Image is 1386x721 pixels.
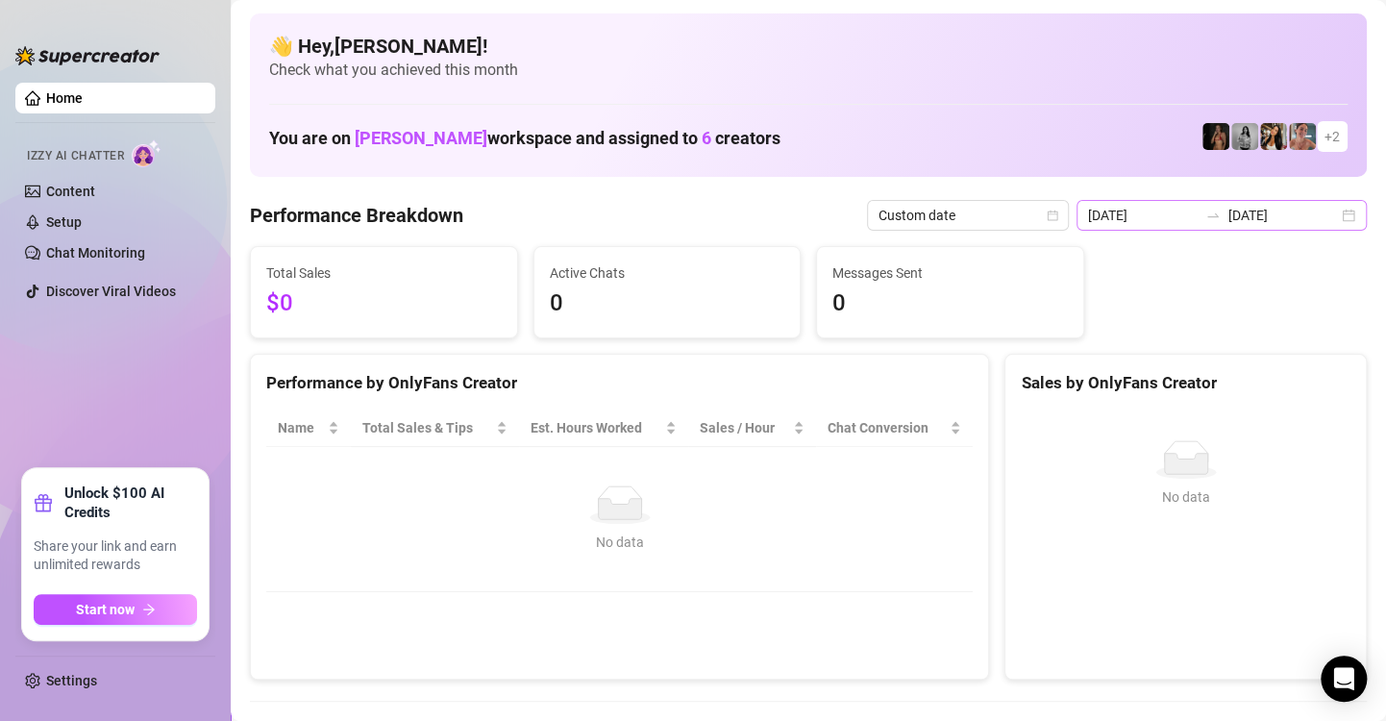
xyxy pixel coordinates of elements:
img: AdelDahan [1260,123,1287,150]
span: Messages Sent [832,262,1068,284]
span: Share your link and earn unlimited rewards [34,537,197,575]
a: Setup [46,214,82,230]
span: to [1205,208,1221,223]
th: Sales / Hour [688,410,816,447]
span: gift [34,493,53,512]
div: Est. Hours Worked [531,417,661,438]
img: Yarden [1289,123,1316,150]
a: Content [46,184,95,199]
span: Active Chats [550,262,785,284]
input: Start date [1088,205,1198,226]
span: Check what you achieved this month [269,60,1348,81]
h4: Performance Breakdown [250,202,463,229]
span: Custom date [879,201,1057,230]
img: the_bohema [1202,123,1229,150]
span: Total Sales & Tips [362,417,492,438]
a: Settings [46,673,97,688]
span: calendar [1047,210,1058,221]
img: A [1231,123,1258,150]
span: Total Sales [266,262,502,284]
span: 0 [832,286,1068,322]
th: Name [266,410,351,447]
th: Total Sales & Tips [351,410,519,447]
button: Start nowarrow-right [34,594,197,625]
span: swap-right [1205,208,1221,223]
h1: You are on workspace and assigned to creators [269,128,780,149]
a: Home [46,90,83,106]
strong: Unlock $100 AI Credits [64,484,197,522]
span: $0 [266,286,502,322]
span: [PERSON_NAME] [355,128,487,148]
img: AI Chatter [132,139,161,167]
a: Chat Monitoring [46,245,145,261]
div: No data [1028,486,1343,508]
span: Name [278,417,324,438]
div: Sales by OnlyFans Creator [1021,370,1350,396]
input: End date [1228,205,1338,226]
span: + 2 [1324,126,1340,147]
div: No data [285,532,953,553]
span: arrow-right [142,603,156,616]
div: Performance by OnlyFans Creator [266,370,973,396]
span: Sales / Hour [700,417,789,438]
span: Chat Conversion [828,417,947,438]
th: Chat Conversion [816,410,974,447]
span: Izzy AI Chatter [27,147,124,165]
span: 0 [550,286,785,322]
div: Open Intercom Messenger [1321,656,1367,702]
a: Discover Viral Videos [46,284,176,299]
span: 6 [702,128,711,148]
img: logo-BBDzfeDw.svg [15,46,160,65]
span: Start now [76,602,135,617]
h4: 👋 Hey, [PERSON_NAME] ! [269,33,1348,60]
